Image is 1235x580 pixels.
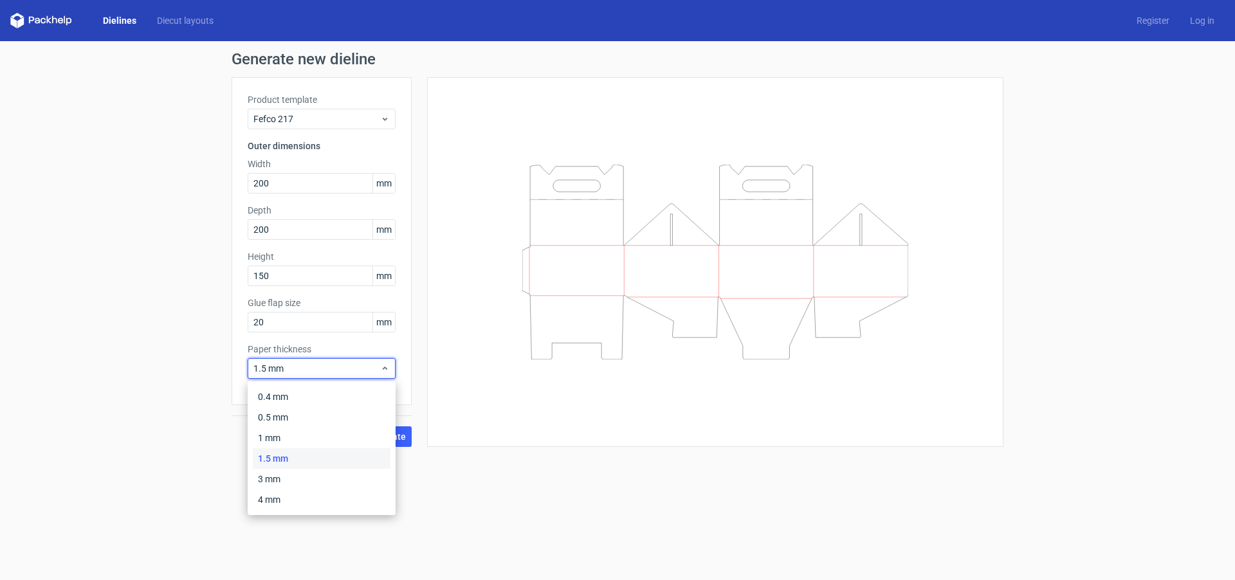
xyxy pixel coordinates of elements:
[248,204,396,217] label: Depth
[253,362,380,375] span: 1.5 mm
[253,428,390,448] div: 1 mm
[372,313,395,332] span: mm
[248,343,396,356] label: Paper thickness
[372,220,395,239] span: mm
[253,469,390,489] div: 3 mm
[253,386,390,407] div: 0.4 mm
[253,448,390,469] div: 1.5 mm
[232,51,1003,67] h1: Generate new dieline
[147,14,224,27] a: Diecut layouts
[248,158,396,170] label: Width
[248,250,396,263] label: Height
[253,407,390,428] div: 0.5 mm
[93,14,147,27] a: Dielines
[1126,14,1180,27] a: Register
[372,266,395,285] span: mm
[372,174,395,193] span: mm
[248,93,396,106] label: Product template
[253,489,390,510] div: 4 mm
[248,140,396,152] h3: Outer dimensions
[1180,14,1225,27] a: Log in
[248,296,396,309] label: Glue flap size
[253,113,380,125] span: Fefco 217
